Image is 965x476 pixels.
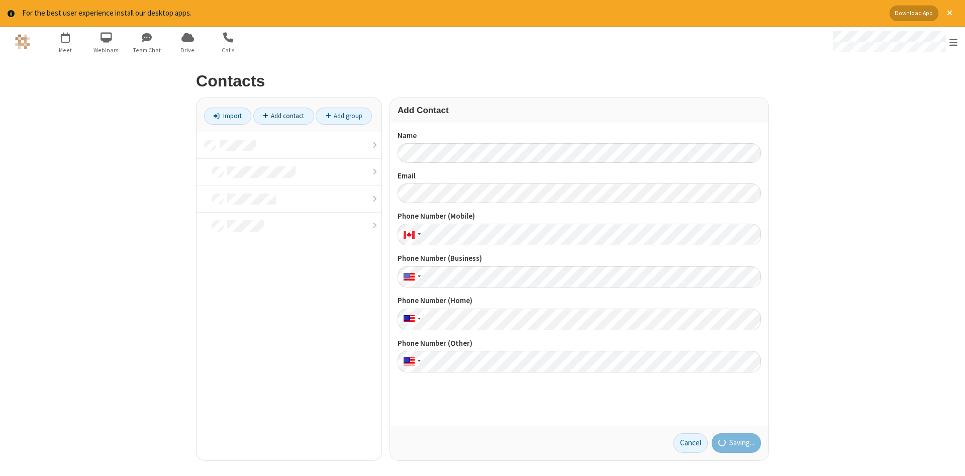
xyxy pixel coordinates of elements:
a: Import [204,108,251,125]
label: Email [398,170,761,182]
button: Close alert [942,6,957,21]
span: Drive [169,46,207,55]
span: Webinars [87,46,125,55]
span: Calls [210,46,247,55]
label: Phone Number (Mobile) [398,211,761,222]
span: Team Chat [128,46,166,55]
label: Phone Number (Business) [398,253,761,264]
span: Meet [47,46,84,55]
h2: Contacts [196,72,769,90]
label: Phone Number (Other) [398,338,761,349]
label: Phone Number (Home) [398,295,761,307]
button: Logo [4,27,41,57]
span: Saving... [729,437,754,449]
div: Canada: + 1 [398,224,424,245]
img: QA Selenium DO NOT DELETE OR CHANGE [15,34,30,49]
a: Add group [316,108,372,125]
div: For the best user experience install our desktop apps. [22,8,882,19]
div: Open menu [823,27,965,57]
label: Name [398,130,761,142]
h3: Add Contact [398,106,761,115]
button: Saving... [712,433,761,453]
div: United States: + 1 [398,266,424,288]
div: United States: + 1 [398,351,424,372]
div: United States: + 1 [398,309,424,330]
button: Download App [890,6,938,21]
a: Cancel [673,433,708,453]
a: Add contact [253,108,314,125]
